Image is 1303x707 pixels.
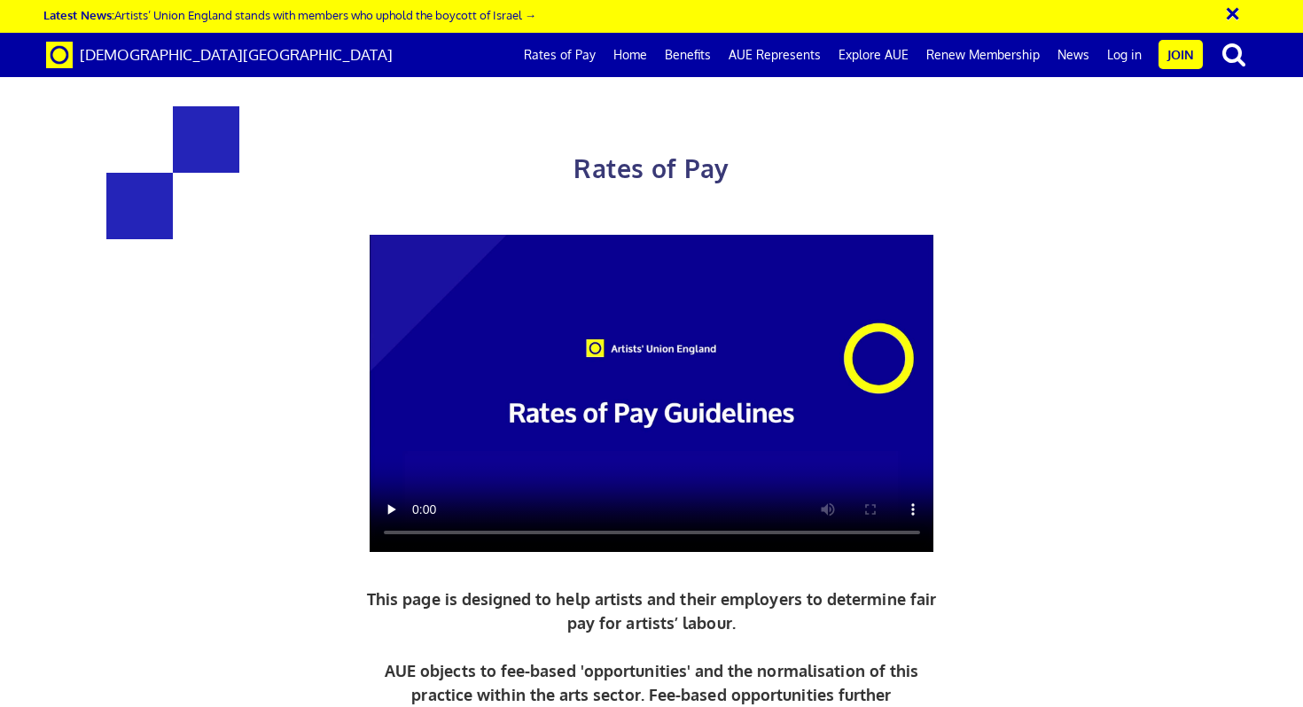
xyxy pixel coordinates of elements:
[33,33,406,77] a: Brand [DEMOGRAPHIC_DATA][GEOGRAPHIC_DATA]
[656,33,720,77] a: Benefits
[1159,40,1203,69] a: Join
[605,33,656,77] a: Home
[720,33,830,77] a: AUE Represents
[80,45,393,64] span: [DEMOGRAPHIC_DATA][GEOGRAPHIC_DATA]
[515,33,605,77] a: Rates of Pay
[43,7,536,22] a: Latest News:Artists’ Union England stands with members who uphold the boycott of Israel →
[1049,33,1098,77] a: News
[1206,35,1261,73] button: search
[917,33,1049,77] a: Renew Membership
[830,33,917,77] a: Explore AUE
[1098,33,1151,77] a: Log in
[43,7,114,22] strong: Latest News:
[573,152,729,184] span: Rates of Pay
